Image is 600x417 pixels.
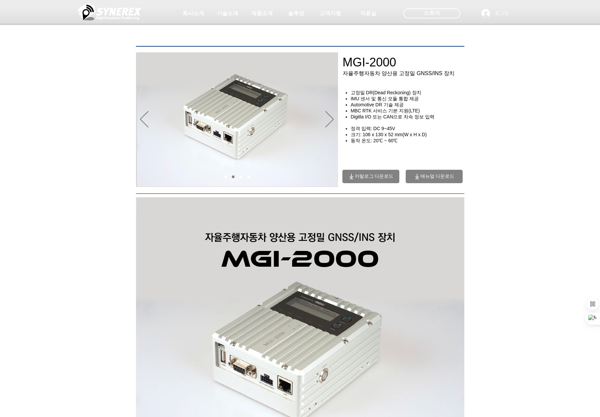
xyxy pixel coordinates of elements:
a: 카탈로그 다운로드 [342,170,399,183]
button: 다음 [325,111,334,128]
button: 로그인 [477,7,514,20]
span: 정격 입력: DC 9~45V [351,126,395,131]
a: 고객지원 [314,7,347,20]
a: 매뉴얼 다운로드 [406,170,463,183]
div: 스토어 [403,8,460,18]
span: 회사소개 [183,10,204,17]
span: MBC RTK 서비스 기본 지원(LTE) [351,108,420,113]
span: 로그인 [492,10,511,17]
span: ​크기: 106 x 130 x 52 mm(W x H x D) [351,132,427,137]
div: 슬라이드쇼 [136,53,338,187]
a: 기술소개 [211,7,244,20]
img: MGI2000_perspective.jpeg [137,52,338,187]
span: 솔루션 [288,10,304,17]
a: 01 [224,175,227,178]
a: 03 [240,175,242,178]
a: 제품소개 [245,7,279,20]
button: 이전 [140,111,148,128]
span: 기술소개 [217,10,238,17]
span: 제품소개 [251,10,273,17]
nav: 슬라이드 [221,175,252,178]
span: 동작 온도: 20℃ ~ 60℃ [351,138,398,143]
a: 02 [232,175,235,178]
iframe: Wix Chat [476,206,600,417]
img: 씨너렉스_White_simbol_대지 1.png [78,2,141,22]
span: Automotive DR 기술 제공 [351,102,404,107]
a: 회사소개 [177,7,210,20]
span: 카탈로그 다운로드 [355,173,394,179]
a: 자료실 [351,7,385,20]
span: 스토어 [424,9,440,17]
a: 솔루션 [279,7,313,20]
span: Digitla I/O 또는 CAN으로 차속 정보 입력 [351,114,435,119]
span: 매뉴얼 다운로드 [420,173,455,179]
a: 04 [247,175,250,178]
span: 자료실 [360,10,376,17]
span: 고객지원 [320,10,341,17]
